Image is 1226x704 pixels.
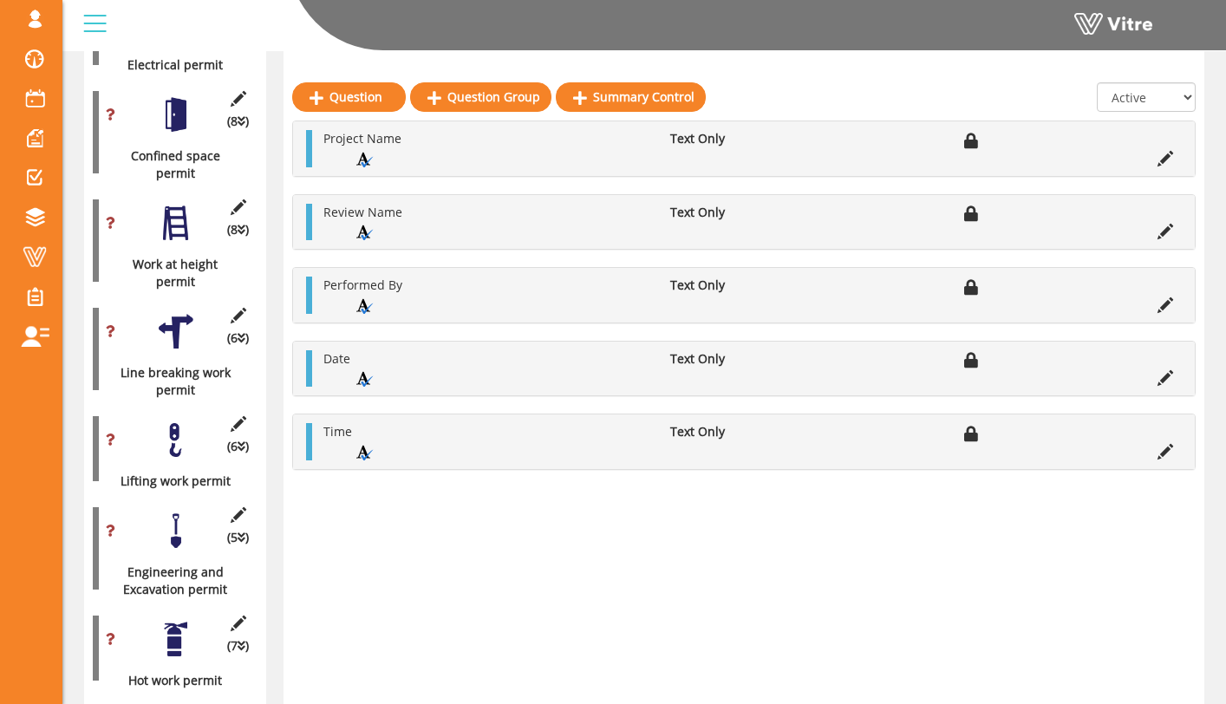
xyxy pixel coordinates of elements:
[93,473,245,490] div: Lifting work permit
[93,256,245,290] div: Work at height permit
[556,82,706,112] a: Summary Control
[323,130,401,147] span: Project Name
[93,147,245,182] div: Confined space permit
[227,329,249,347] span: (6 )
[227,221,249,238] span: (8 )
[93,672,245,689] div: Hot work permit
[292,82,406,112] a: Question
[323,350,350,367] span: Date
[662,277,792,294] li: Text Only
[323,277,402,293] span: Performed By
[662,350,792,368] li: Text Only
[410,82,551,112] a: Question Group
[227,637,249,655] span: (7 )
[93,364,245,399] div: Line breaking work permit
[662,423,792,440] li: Text Only
[662,130,792,147] li: Text Only
[323,423,352,440] span: Time
[93,564,245,598] div: Engineering and Excavation permit
[227,529,249,546] span: (5 )
[662,204,792,221] li: Text Only
[227,438,249,455] span: (6 )
[93,56,245,74] div: Electrical permit
[227,113,249,130] span: (8 )
[323,204,402,220] span: Review Name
